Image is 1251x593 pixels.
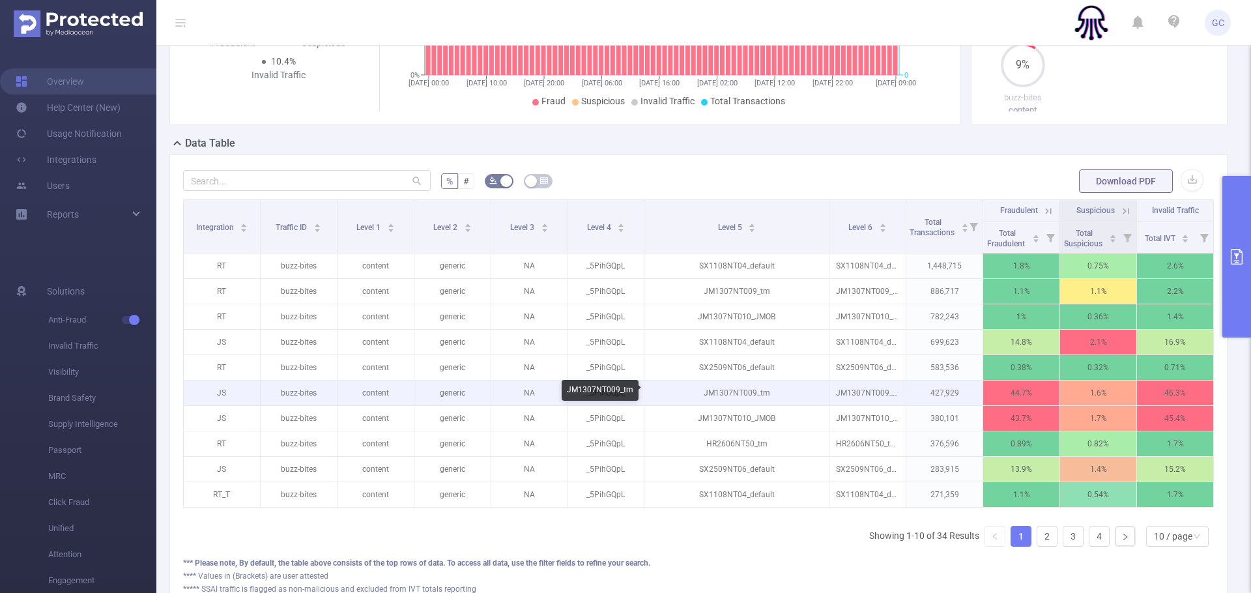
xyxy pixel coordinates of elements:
p: 1.7% [1060,406,1136,431]
i: icon: right [1121,533,1129,541]
i: icon: caret-up [541,222,548,225]
p: _5PihGQpL [568,330,644,354]
p: NA [491,279,568,304]
p: SX1108NT04_default_default [829,330,906,354]
div: Sort [387,222,395,229]
img: Protected Media [14,10,143,37]
p: NA [491,381,568,405]
p: JM1307NT009_tm [644,279,829,304]
i: icon: caret-up [1033,233,1040,237]
p: 43.7% [983,406,1059,431]
i: icon: caret-up [464,222,471,225]
p: generic [414,279,491,304]
span: Total Suspicious [1064,229,1104,248]
span: Level 2 [433,223,459,232]
p: SX1108NT04_default [644,482,829,507]
p: 1.7% [1137,431,1213,456]
p: NA [491,253,568,278]
p: 0.75% [1060,253,1136,278]
p: SX1108NT04_default_default [829,253,906,278]
p: HR2606NT50_tm_default [829,431,906,456]
p: 2.6% [1137,253,1213,278]
p: 44.7% [983,381,1059,405]
p: NA [491,482,568,507]
p: 14.8% [983,330,1059,354]
a: Overview [16,68,84,94]
p: SX2509NT06_default [644,457,829,482]
i: icon: caret-down [749,227,756,231]
span: Total Transactions [710,96,785,106]
li: Next Page [1115,526,1136,547]
p: 1.1% [983,279,1059,304]
tspan: [DATE] 00:00 [409,79,449,87]
p: RT_T [184,482,260,507]
p: content [338,406,414,431]
p: 1.4% [1137,304,1213,329]
p: buzz-bites [261,355,337,380]
i: icon: caret-down [387,227,394,231]
span: Level 5 [718,223,744,232]
p: 380,101 [906,406,983,431]
p: 2.1% [1060,330,1136,354]
p: 283,915 [906,457,983,482]
p: NA [491,304,568,329]
tspan: [DATE] 12:00 [755,79,795,87]
p: RT [184,279,260,304]
tspan: 0% [410,71,420,80]
p: 1.8% [983,253,1059,278]
div: Sort [313,222,321,229]
i: icon: caret-up [618,222,625,225]
li: Showing 1-10 of 34 Results [869,526,979,547]
p: 0.32% [1060,355,1136,380]
span: Total Transactions [910,218,956,237]
a: 1 [1011,527,1031,546]
p: 0.89% [983,431,1059,456]
tspan: [DATE] 02:00 [697,79,738,87]
p: JM1307NT010_JMOB [644,406,829,431]
p: content [338,381,414,405]
p: buzz-bites [261,406,337,431]
i: icon: caret-up [1110,233,1117,237]
p: 271,359 [906,482,983,507]
button: Download PDF [1079,169,1173,193]
span: Solutions [47,278,85,304]
p: SX2509NT06_default_default [829,355,906,380]
i: icon: caret-down [314,227,321,231]
p: 46.3% [1137,381,1213,405]
a: 3 [1063,527,1083,546]
span: Total Fraudulent [987,229,1027,248]
div: Sort [748,222,756,229]
li: Previous Page [985,526,1005,547]
p: 16.9% [1137,330,1213,354]
p: generic [414,482,491,507]
i: icon: caret-down [618,227,625,231]
p: content [338,253,414,278]
p: generic [414,431,491,456]
span: # [463,176,469,186]
p: 0.38% [983,355,1059,380]
p: generic [414,330,491,354]
p: NA [491,330,568,354]
div: Sort [464,222,472,229]
p: SX1108NT04_default [644,330,829,354]
i: icon: caret-down [1110,237,1117,241]
p: content [338,431,414,456]
p: _5PihGQpL [568,457,644,482]
span: Level 1 [356,223,382,232]
i: icon: bg-colors [489,177,497,184]
p: buzz-bites [261,279,337,304]
span: Invalid Traffic [1152,206,1199,215]
p: JS [184,406,260,431]
span: Invalid Traffic [48,333,156,359]
p: buzz-bites [261,304,337,329]
p: content [338,279,414,304]
div: Sort [1181,233,1189,240]
span: MRC [48,463,156,489]
p: NA [491,431,568,456]
i: icon: caret-up [314,222,321,225]
i: Filter menu [1041,222,1059,253]
p: JS [184,381,260,405]
i: icon: down [1193,532,1201,542]
a: Reports [47,201,79,227]
p: _5PihGQpL [568,355,644,380]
